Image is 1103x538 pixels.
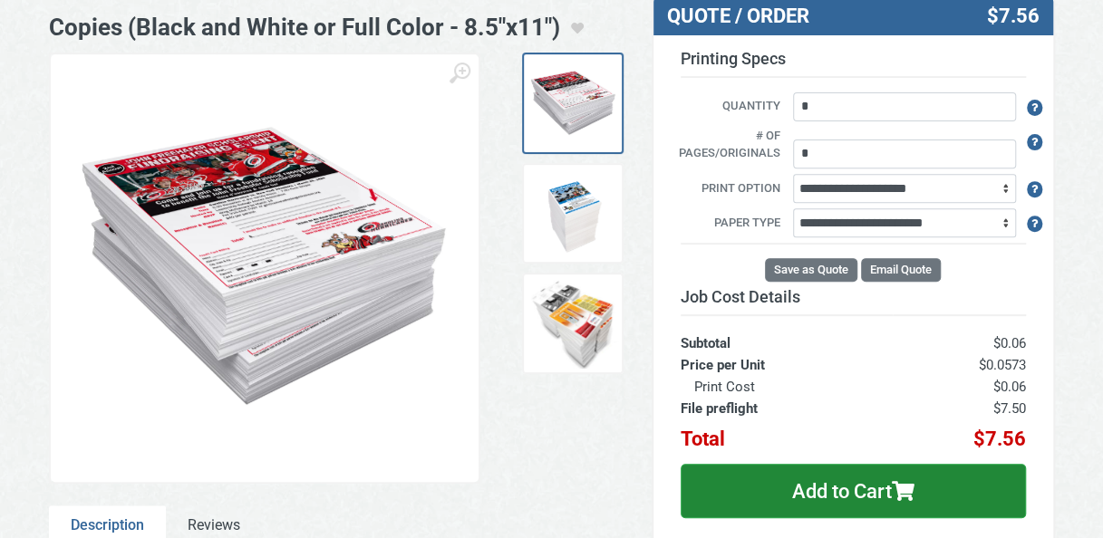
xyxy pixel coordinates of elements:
a: Flyers [522,53,624,154]
a: Copies [522,273,624,374]
span: $7.50 [993,400,1026,417]
h3: QUOTE / ORDER [667,5,906,28]
h1: Copies (Black and White or Full Color - 8.5"x11") [49,14,560,42]
label: Quantity [667,97,790,117]
th: Print Cost [681,376,894,398]
label: Print Option [667,179,790,199]
button: Save as Quote [765,258,857,282]
th: Price per Unit [681,354,894,376]
span: $0.06 [993,335,1026,351]
th: File preflight [681,398,894,419]
h3: Job Cost Details [681,287,1026,307]
th: Subtotal [681,315,894,354]
img: Copies [527,278,618,369]
span: $0.06 [993,379,1026,395]
h3: Printing Specs [681,49,1026,78]
span: $0.0573 [979,357,1026,373]
span: $7.56 [986,5,1039,28]
button: Email Quote [861,258,941,282]
button: Add to Cart [681,464,1026,518]
a: Copies [522,163,624,264]
img: Flyers [69,72,460,464]
label: Paper Type [667,214,790,234]
th: Total [681,419,894,450]
img: Flyers [527,58,618,149]
img: Copies [527,168,618,259]
label: # of pages/originals [667,127,790,164]
span: $7.56 [973,428,1026,450]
